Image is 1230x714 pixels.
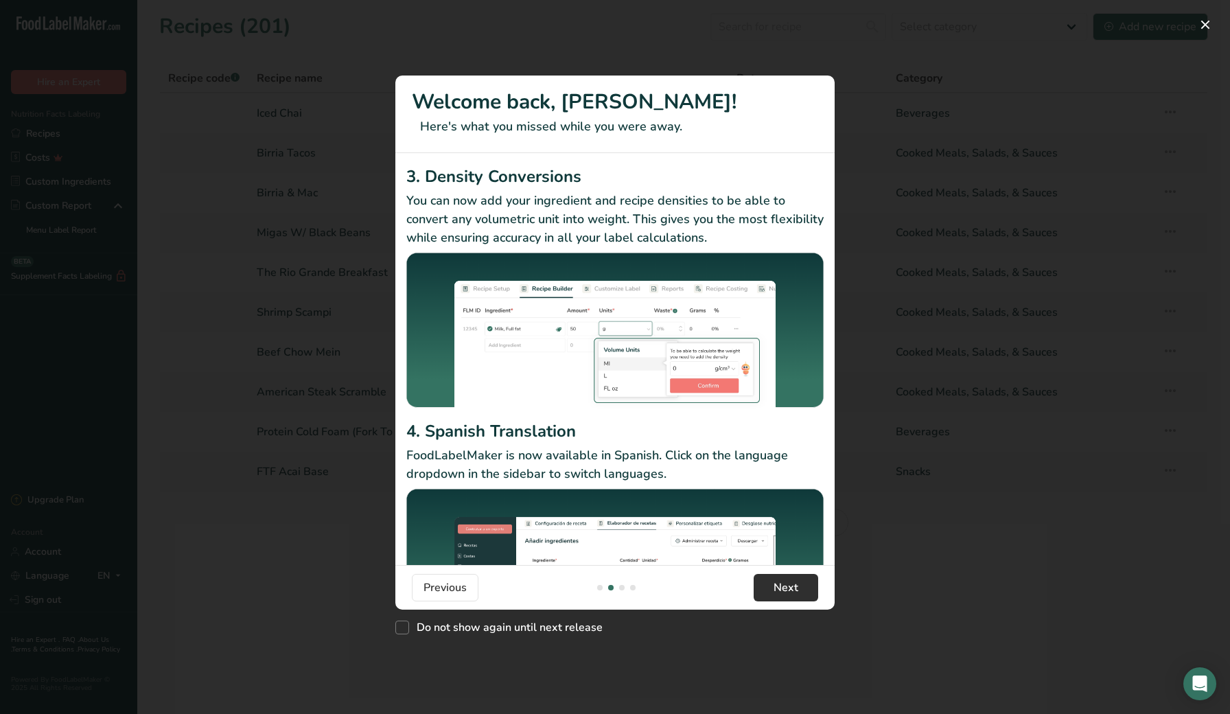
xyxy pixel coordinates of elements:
h2: 4. Spanish Translation [406,419,824,444]
p: FoodLabelMaker is now available in Spanish. Click on the language dropdown in the sidebar to swit... [406,446,824,483]
span: Next [774,579,798,596]
p: Here's what you missed while you were away. [412,117,818,136]
h2: 3. Density Conversions [406,164,824,189]
div: Open Intercom Messenger [1183,667,1216,700]
p: You can now add your ingredient and recipe densities to be able to convert any volumetric unit in... [406,192,824,247]
img: Spanish Translation [406,489,824,645]
button: Next [754,574,818,601]
button: Previous [412,574,478,601]
span: Do not show again until next release [409,621,603,634]
span: Previous [423,579,467,596]
img: Density Conversions [406,253,824,415]
h1: Welcome back, [PERSON_NAME]! [412,87,818,117]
